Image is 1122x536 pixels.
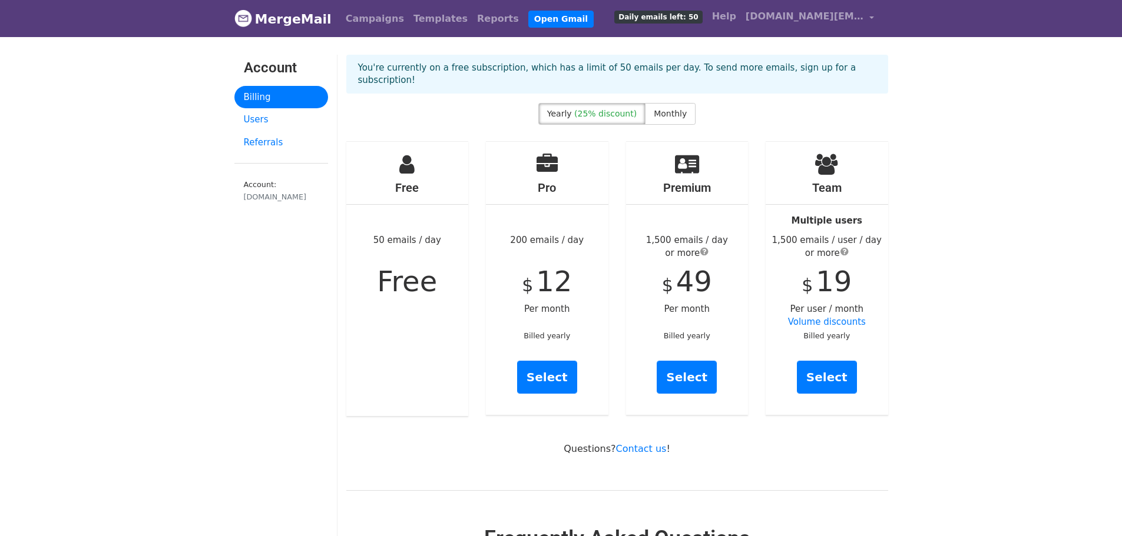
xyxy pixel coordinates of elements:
[244,180,319,202] small: Account:
[707,5,741,28] a: Help
[616,443,667,454] a: Contact us
[547,109,572,118] span: Yearly
[664,331,710,340] small: Billed yearly
[486,142,608,415] div: 200 emails / day Per month
[816,265,852,298] span: 19
[797,361,857,394] a: Select
[472,7,524,31] a: Reports
[409,7,472,31] a: Templates
[517,361,577,394] a: Select
[746,9,863,24] span: [DOMAIN_NAME][EMAIL_ADDRESS][DOMAIN_NAME]
[234,6,332,31] a: MergeMail
[346,142,469,416] div: 50 emails / day
[766,181,888,195] h4: Team
[536,265,572,298] span: 12
[657,361,717,394] a: Select
[522,275,533,295] span: $
[662,275,673,295] span: $
[610,5,707,28] a: Daily emails left: 50
[792,215,862,226] strong: Multiple users
[676,265,712,298] span: 49
[803,331,850,340] small: Billed yearly
[346,442,888,455] p: Questions? !
[626,234,749,260] div: 1,500 emails / day or more
[766,142,888,415] div: Per user / month
[766,234,888,260] div: 1,500 emails / user / day or more
[802,275,813,295] span: $
[234,131,328,154] a: Referrals
[741,5,879,32] a: [DOMAIN_NAME][EMAIL_ADDRESS][DOMAIN_NAME]
[528,11,594,28] a: Open Gmail
[244,191,319,202] div: [DOMAIN_NAME]
[626,142,749,415] div: Per month
[234,86,328,109] a: Billing
[654,109,687,118] span: Monthly
[341,7,409,31] a: Campaigns
[244,59,319,76] h3: Account
[626,181,749,195] h4: Premium
[377,265,437,298] span: Free
[358,62,876,86] p: You're currently on a free subscription, which has a limit of 50 emails per day. To send more ema...
[346,181,469,195] h4: Free
[574,109,637,118] span: (25% discount)
[234,9,252,27] img: MergeMail logo
[614,11,702,24] span: Daily emails left: 50
[788,317,866,327] a: Volume discounts
[524,331,570,340] small: Billed yearly
[234,108,328,131] a: Users
[486,181,608,195] h4: Pro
